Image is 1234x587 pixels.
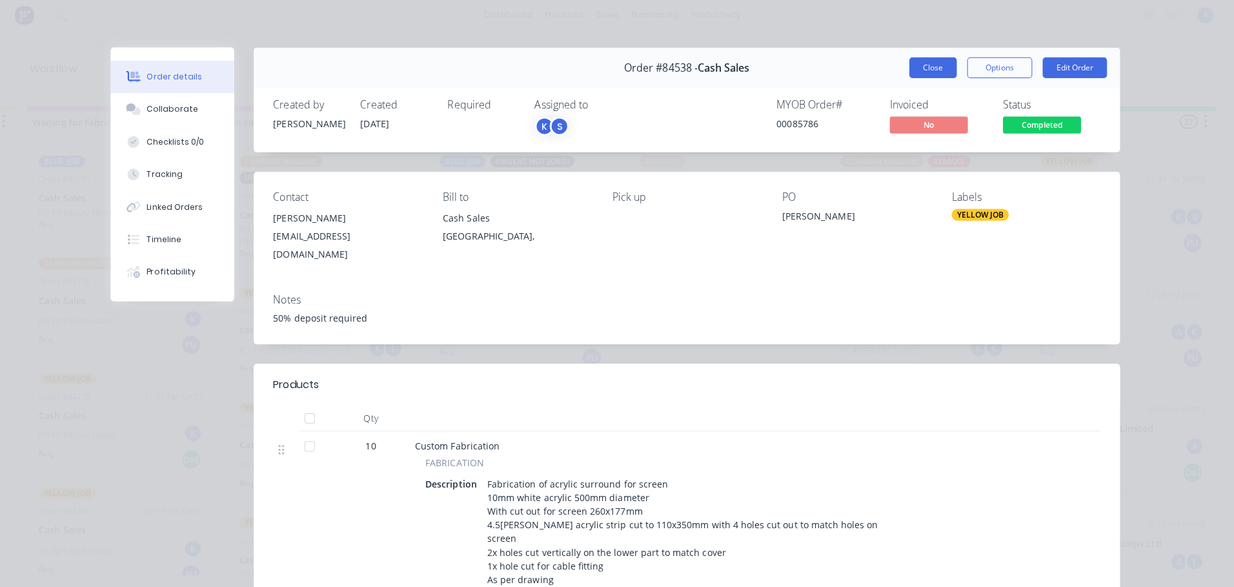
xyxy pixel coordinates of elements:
[911,61,958,82] button: Close
[155,172,190,183] div: Tracking
[892,103,989,115] div: Invoiced
[892,120,969,136] span: No
[280,212,428,230] div: [PERSON_NAME]
[119,161,241,194] button: Tracking
[785,194,933,207] div: PO
[421,441,505,453] span: Custom Fabrication
[540,120,559,139] div: K
[367,103,438,115] div: Created
[280,230,428,266] div: [EMAIL_ADDRESS][DOMAIN_NAME]
[338,407,416,433] div: Qty
[280,103,351,115] div: Created by
[367,121,395,133] span: [DATE]
[617,194,765,207] div: Pick up
[119,258,241,291] button: Profitability
[449,230,596,248] div: [GEOGRAPHIC_DATA],
[785,212,933,230] div: [PERSON_NAME]
[431,475,487,494] div: Description
[280,296,1101,308] div: Notes
[953,212,1010,223] div: YELLOW JOB
[280,194,428,207] div: Contact
[119,226,241,258] button: Timeline
[702,66,753,78] span: Cash Sales
[1004,103,1101,115] div: Status
[431,457,489,470] span: FABRICATION
[554,120,574,139] div: S
[155,75,210,87] div: Order details
[155,236,189,248] div: Timeline
[540,120,574,139] button: KS
[119,194,241,226] button: Linked Orders
[119,97,241,129] button: Collaborate
[372,440,382,454] span: 10
[280,212,428,266] div: [PERSON_NAME][EMAIL_ADDRESS][DOMAIN_NAME]
[280,313,1101,327] div: 50% deposit required
[280,120,351,134] div: [PERSON_NAME]
[119,65,241,97] button: Order details
[953,194,1101,207] div: Labels
[119,129,241,161] button: Checklists 0/0
[449,212,596,253] div: Cash Sales[GEOGRAPHIC_DATA],
[1004,120,1082,136] span: Completed
[780,120,876,134] div: 00085786
[155,204,210,216] div: Linked Orders
[453,103,524,115] div: Required
[280,378,325,394] div: Products
[780,103,876,115] div: MYOB Order #
[629,66,702,78] span: Order #84538 -
[155,139,212,151] div: Checklists 0/0
[449,194,596,207] div: Bill to
[449,212,596,230] div: Cash Sales
[155,269,203,280] div: Profitability
[540,103,669,115] div: Assigned to
[1004,120,1082,139] button: Completed
[1044,61,1108,82] button: Edit Order
[155,107,206,119] div: Collaborate
[969,61,1033,82] button: Options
